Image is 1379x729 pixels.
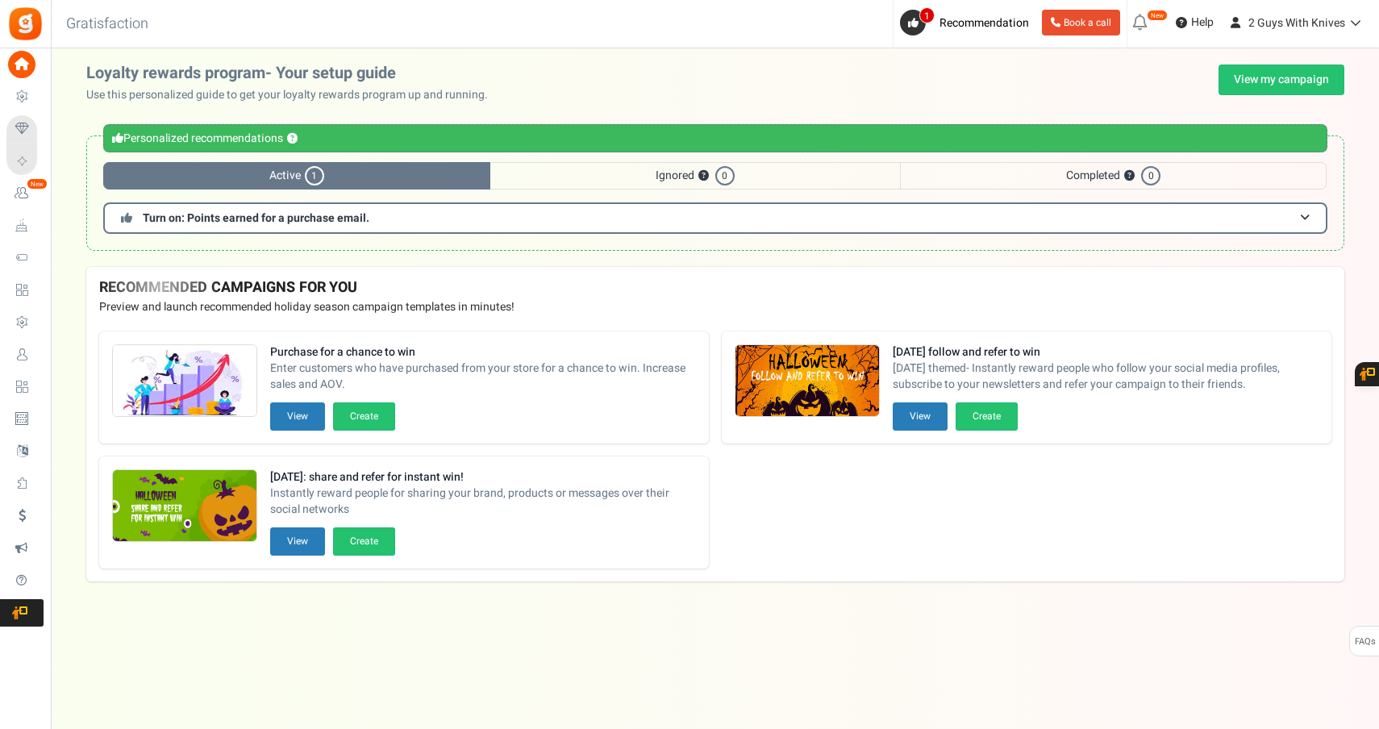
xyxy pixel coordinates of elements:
[305,166,324,185] span: 1
[1219,65,1344,95] a: View my campaign
[113,345,256,418] img: Recommended Campaigns
[287,134,298,144] button: ?
[333,527,395,556] button: Create
[1169,10,1220,35] a: Help
[270,469,696,485] strong: [DATE]: share and refer for instant win!
[698,171,709,181] button: ?
[490,162,900,190] span: Ignored
[919,7,935,23] span: 1
[270,344,696,360] strong: Purchase for a chance to win
[893,360,1319,393] span: [DATE] themed- Instantly reward people who follow your social media profiles, subscribe to your n...
[715,166,735,185] span: 0
[735,345,879,418] img: Recommended Campaigns
[893,344,1319,360] strong: [DATE] follow and refer to win
[1354,627,1376,657] span: FAQs
[86,65,501,82] h2: Loyalty rewards program- Your setup guide
[1248,15,1345,31] span: 2 Guys With Knives
[86,87,501,103] p: Use this personalized guide to get your loyalty rewards program up and running.
[1042,10,1120,35] a: Book a call
[333,402,395,431] button: Create
[48,8,166,40] h3: Gratisfaction
[103,162,490,190] span: Active
[900,162,1327,190] span: Completed
[270,360,696,393] span: Enter customers who have purchased from your store for a chance to win. Increase sales and AOV.
[113,470,256,543] img: Recommended Campaigns
[270,485,696,518] span: Instantly reward people for sharing your brand, products or messages over their social networks
[99,299,1331,315] p: Preview and launch recommended holiday season campaign templates in minutes!
[893,402,948,431] button: View
[103,124,1327,152] div: Personalized recommendations
[270,402,325,431] button: View
[1124,171,1135,181] button: ?
[939,15,1029,31] span: Recommendation
[956,402,1018,431] button: Create
[1141,166,1160,185] span: 0
[1147,10,1168,21] em: New
[99,280,1331,296] h4: RECOMMENDED CAMPAIGNS FOR YOU
[6,180,44,207] a: New
[27,178,48,190] em: New
[900,10,1035,35] a: 1 Recommendation
[1187,15,1214,31] span: Help
[7,6,44,42] img: Gratisfaction
[143,210,369,227] span: Turn on: Points earned for a purchase email.
[270,527,325,556] button: View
